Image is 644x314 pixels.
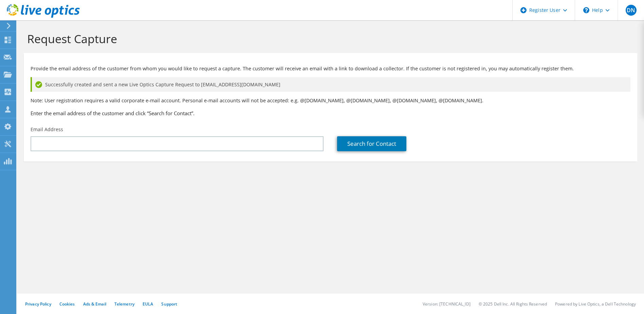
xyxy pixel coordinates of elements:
[31,126,63,133] label: Email Address
[31,97,630,104] p: Note: User registration requires a valid corporate e-mail account. Personal e-mail accounts will ...
[161,301,177,307] a: Support
[83,301,106,307] a: Ads & Email
[479,301,547,307] li: © 2025 Dell Inc. All Rights Reserved
[114,301,134,307] a: Telemetry
[555,301,636,307] li: Powered by Live Optics, a Dell Technology
[27,32,630,46] h1: Request Capture
[583,7,589,13] svg: \n
[31,109,630,117] h3: Enter the email address of the customer and click “Search for Contact”.
[337,136,406,151] a: Search for Contact
[25,301,51,307] a: Privacy Policy
[45,81,280,88] span: Successfully created and sent a new Live Optics Capture Request to [EMAIL_ADDRESS][DOMAIN_NAME]
[59,301,75,307] a: Cookies
[423,301,471,307] li: Version: [TECHNICAL_ID]
[626,5,637,16] span: DN
[31,65,630,72] p: Provide the email address of the customer from whom you would like to request a capture. The cust...
[143,301,153,307] a: EULA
